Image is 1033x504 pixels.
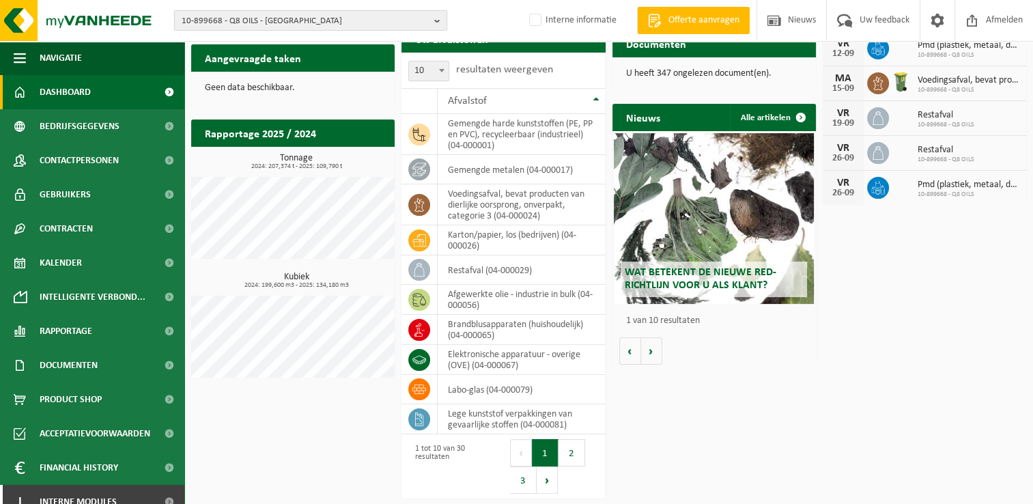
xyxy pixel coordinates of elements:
h3: Kubiek [198,272,395,289]
a: Bekijk rapportage [293,146,393,173]
td: labo-glas (04-000079) [438,375,605,404]
span: Restafval [918,145,974,156]
span: Pmd (plastiek, metaal, drankkartons) (bedrijven) [918,40,1019,51]
td: elektronische apparatuur - overige (OVE) (04-000067) [438,345,605,375]
span: Pmd (plastiek, metaal, drankkartons) (bedrijven) [918,180,1019,191]
div: 15-09 [830,84,857,94]
div: 12-09 [830,49,857,59]
a: Wat betekent de nieuwe RED-richtlijn voor u als klant? [614,133,813,304]
img: WB-0140-HPE-GN-50 [889,70,912,94]
span: Documenten [40,348,98,382]
div: 19-09 [830,119,857,128]
button: Next [537,466,558,494]
h2: Aangevraagde taken [191,44,315,71]
span: 10-899668 - Q8 OILS - [GEOGRAPHIC_DATA] [182,11,429,31]
span: Bedrijfsgegevens [40,109,119,143]
span: 10 [408,61,449,81]
button: Volgende [641,337,662,365]
span: Restafval [918,110,974,121]
span: Gebruikers [40,178,91,212]
div: MA [830,73,857,84]
span: Contracten [40,212,93,246]
span: Intelligente verbond... [40,280,145,314]
span: Afvalstof [448,96,487,107]
button: 3 [510,466,537,494]
div: VR [830,143,857,154]
button: 2 [558,439,585,466]
label: Interne informatie [526,10,617,31]
h2: Documenten [612,30,700,57]
td: restafval (04-000029) [438,255,605,285]
h3: Tonnage [198,154,395,170]
p: Geen data beschikbaar. [205,83,381,93]
span: 2024: 207,374 t - 2025: 109,790 t [198,163,395,170]
div: VR [830,38,857,49]
td: afgewerkte olie - industrie in bulk (04-000056) [438,285,605,315]
p: U heeft 347 ongelezen document(en). [626,69,802,79]
span: Contactpersonen [40,143,119,178]
td: brandblusapparaten (huishoudelijk) (04-000065) [438,315,605,345]
span: Navigatie [40,41,82,75]
span: Voedingsafval, bevat producten van dierlijke oorsprong, onverpakt, categorie 3 [918,75,1019,86]
button: Previous [510,439,532,466]
span: Kalender [40,246,82,280]
label: resultaten weergeven [456,64,553,75]
span: Acceptatievoorwaarden [40,417,150,451]
h2: Nieuws [612,104,674,130]
td: gemengde harde kunststoffen (PE, PP en PVC), recycleerbaar (industrieel) (04-000001) [438,114,605,155]
button: Vorige [619,337,641,365]
span: Rapportage [40,314,92,348]
span: 2024: 199,600 m3 - 2025: 134,180 m3 [198,282,395,289]
div: 26-09 [830,154,857,163]
div: VR [830,108,857,119]
span: 10-899668 - Q8 OILS [918,191,1019,199]
h2: Rapportage 2025 / 2024 [191,120,330,146]
span: 10 [409,61,449,81]
td: voedingsafval, bevat producten van dierlijke oorsprong, onverpakt, categorie 3 (04-000024) [438,184,605,225]
span: 10-899668 - Q8 OILS [918,51,1019,59]
td: karton/papier, los (bedrijven) (04-000026) [438,225,605,255]
a: Offerte aanvragen [637,7,750,34]
div: 26-09 [830,188,857,198]
span: Wat betekent de nieuwe RED-richtlijn voor u als klant? [624,267,776,291]
span: Financial History [40,451,118,485]
span: Dashboard [40,75,91,109]
div: VR [830,178,857,188]
span: 10-899668 - Q8 OILS [918,156,974,164]
span: Offerte aanvragen [665,14,743,27]
span: 10-899668 - Q8 OILS [918,86,1019,94]
button: 10-899668 - Q8 OILS - [GEOGRAPHIC_DATA] [174,10,447,31]
button: 1 [532,439,558,466]
span: Product Shop [40,382,102,417]
td: lege kunststof verpakkingen van gevaarlijke stoffen (04-000081) [438,404,605,434]
span: 10-899668 - Q8 OILS [918,121,974,129]
div: 1 tot 10 van 30 resultaten [408,438,496,495]
td: gemengde metalen (04-000017) [438,155,605,184]
p: 1 van 10 resultaten [626,316,809,326]
a: Alle artikelen [730,104,815,131]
